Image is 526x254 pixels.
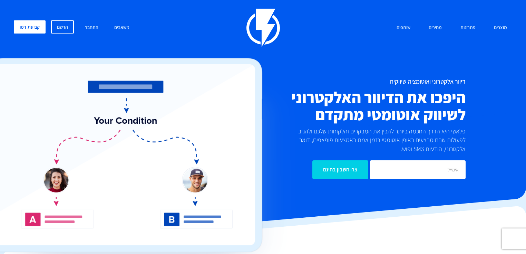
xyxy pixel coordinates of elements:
a: מחירים [423,20,447,35]
a: מוצרים [489,20,512,35]
input: אימייל [370,160,466,179]
h1: דיוור אלקטרוני ואוטומציה שיווקית [227,78,466,85]
a: קביעת דמו [14,20,46,34]
p: פלאשי היא הדרך החכמה ביותר להבין את המבקרים והלקוחות שלכם ולהגיב לפעולות שהם מבצעים באופן אוטומטי... [289,127,466,153]
h2: היפכו את הדיוור האלקטרוני לשיווק אוטומטי מתקדם [227,88,466,123]
a: פתרונות [455,20,481,35]
a: משאבים [109,20,135,35]
a: הרשם [51,20,74,34]
input: צרו חשבון בחינם [312,160,368,179]
a: שותפים [391,20,416,35]
a: התחבר [80,20,104,35]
